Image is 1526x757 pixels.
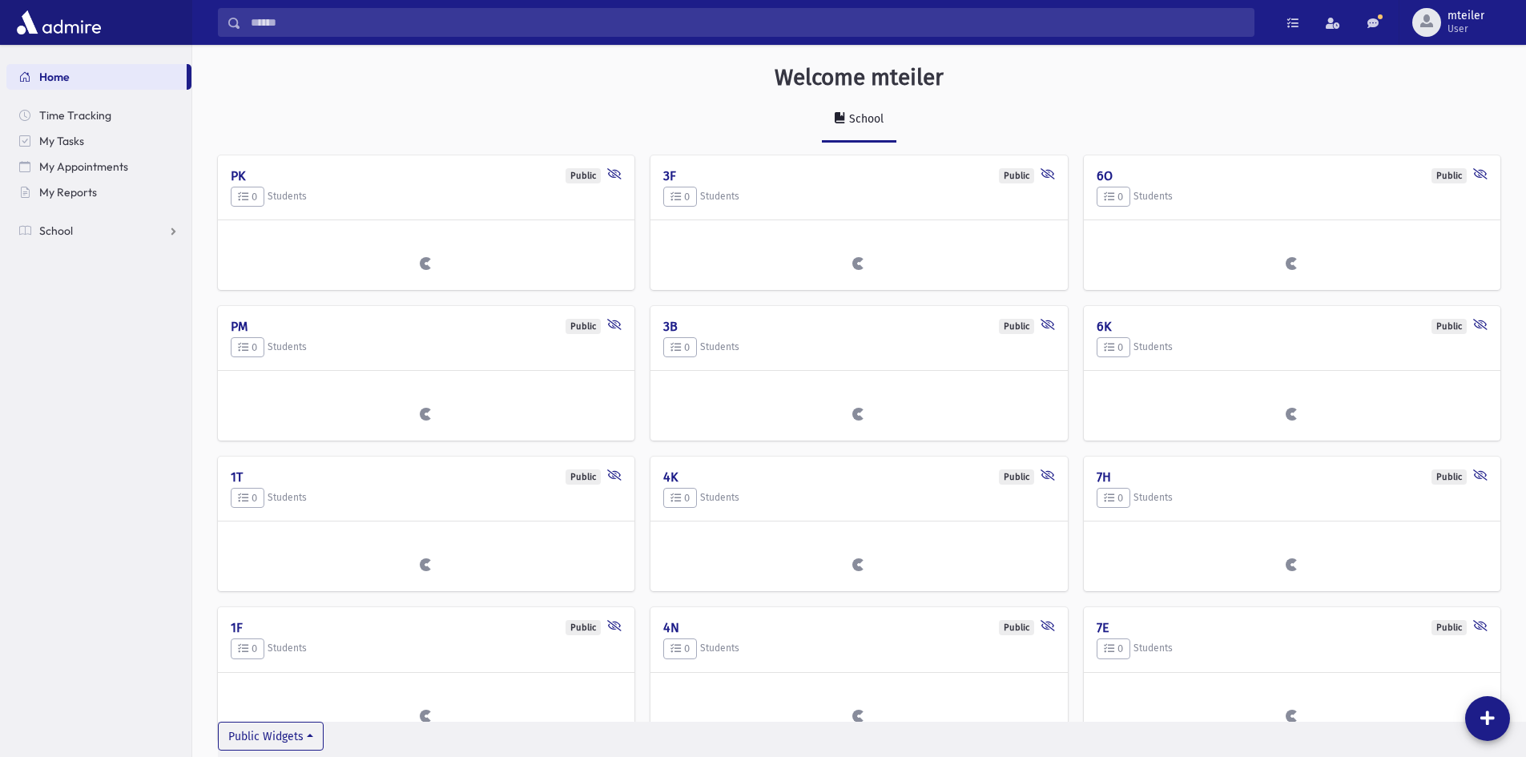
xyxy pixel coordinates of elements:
[231,469,622,485] h4: 1T
[238,341,257,353] span: 0
[231,488,264,509] button: 0
[663,168,1054,183] h4: 3F
[1097,488,1130,509] button: 0
[1104,642,1123,654] span: 0
[6,218,191,244] a: School
[663,469,1054,485] h4: 4K
[231,337,264,358] button: 0
[663,337,1054,358] h5: Students
[241,8,1254,37] input: Search
[999,168,1034,183] div: Public
[1097,337,1130,358] button: 0
[39,108,111,123] span: Time Tracking
[999,469,1034,485] div: Public
[231,620,622,635] h4: 1F
[999,319,1034,334] div: Public
[1431,319,1467,334] div: Public
[238,191,257,203] span: 0
[1097,187,1130,207] button: 0
[822,98,896,143] a: School
[231,187,622,207] h5: Students
[39,70,70,84] span: Home
[1447,22,1484,35] span: User
[39,223,73,238] span: School
[231,638,622,659] h5: Students
[566,469,601,485] div: Public
[6,179,191,205] a: My Reports
[231,337,622,358] h5: Students
[6,154,191,179] a: My Appointments
[1097,319,1488,334] h4: 6K
[775,64,944,91] h3: Welcome mteiler
[39,159,128,174] span: My Appointments
[39,185,97,199] span: My Reports
[231,168,622,183] h4: PK
[6,64,187,90] a: Home
[6,103,191,128] a: Time Tracking
[39,134,84,148] span: My Tasks
[231,319,622,334] h4: PM
[13,6,105,38] img: AdmirePro
[1097,168,1488,183] h4: 6O
[1097,638,1488,659] h5: Students
[1104,191,1123,203] span: 0
[663,187,697,207] button: 0
[846,112,884,126] div: School
[1431,168,1467,183] div: Public
[663,638,697,659] button: 0
[1097,638,1130,659] button: 0
[231,187,264,207] button: 0
[663,319,1054,334] h4: 3B
[663,488,1054,509] h5: Students
[663,337,697,358] button: 0
[1097,488,1488,509] h5: Students
[1097,337,1488,358] h5: Students
[1104,341,1123,353] span: 0
[231,488,622,509] h5: Students
[1447,10,1484,22] span: mteiler
[566,620,601,635] div: Public
[566,319,601,334] div: Public
[1097,187,1488,207] h5: Students
[238,492,257,504] span: 0
[663,638,1054,659] h5: Students
[1097,469,1488,485] h4: 7H
[999,620,1034,635] div: Public
[231,638,264,659] button: 0
[670,642,690,654] span: 0
[663,488,697,509] button: 0
[1097,620,1488,635] h4: 7E
[670,341,690,353] span: 0
[1431,620,1467,635] div: Public
[6,128,191,154] a: My Tasks
[663,620,1054,635] h4: 4N
[218,722,324,751] button: Public Widgets
[238,642,257,654] span: 0
[1431,469,1467,485] div: Public
[663,187,1054,207] h5: Students
[670,492,690,504] span: 0
[1104,492,1123,504] span: 0
[670,191,690,203] span: 0
[566,168,601,183] div: Public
